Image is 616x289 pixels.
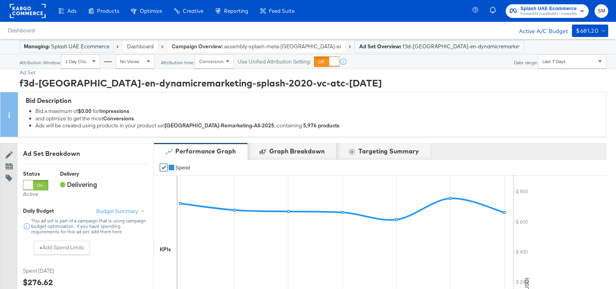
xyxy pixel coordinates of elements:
span: and optimize to get the most . [35,115,135,122]
span: Optimize [140,8,162,14]
span: f3d-uae-en-dynamicremarketing-splash-2020-vc-atc-july2020 [402,43,519,50]
span: Conversion [199,58,224,64]
div: Performance Graph [175,147,236,156]
label: Use Unified Attribution Setting: [238,58,311,65]
span: No Views [120,58,139,64]
button: +Add Spend Limits [34,241,90,255]
strong: 5,976 products [303,122,339,129]
button: SM [595,4,608,18]
div: f3d-[GEOGRAPHIC_DATA]-en-dynamicremarketing-splash-2020-vc-atc-[DATE] [19,76,606,90]
span: Delivering [60,180,97,189]
a: Dashboard [127,43,154,50]
a: Dashboard [8,27,35,33]
div: KPIs [160,246,171,253]
span: Forward3d (Landmark) / Assembly [521,11,577,17]
div: Attribution time: [161,60,195,65]
div: Bid a maximum of for [35,108,602,115]
div: Splash UAE Ecommerce [24,43,109,50]
div: Bid Description [26,96,602,105]
span: f3d-uae-en-dynamicremarketing-splash-2020-vc-atc-july2020 [224,43,341,50]
div: Active A/C Budget [511,25,568,36]
a: ✔ [160,164,168,171]
div: Date range: [514,60,538,65]
strong: $0.00 [78,108,92,115]
span: 1 Day Clicks [65,58,91,64]
div: Graph Breakdown [269,147,325,156]
span: Reporting [224,8,248,14]
strong: Campaign Overview: [172,43,223,50]
strong: Managing: [24,43,50,49]
div: Ad Set Breakdown [23,149,148,158]
div: Ad Set [19,69,606,76]
strong: [GEOGRAPHIC_DATA]-Remarketing-All-2025 [165,122,274,129]
div: Ads will be created using products in your product set , containing . [35,122,602,130]
div: Attribution Window: [19,60,61,65]
button: $681.20 [572,25,608,37]
span: Spent [DATE] [23,267,81,275]
label: Active [23,190,48,198]
a: Campaign Overview: assembly-splash-meta-[GEOGRAPHIC_DATA]-en-dynamicremarketing [172,43,341,50]
span: Spend [175,165,190,171]
div: Status [23,170,48,178]
button: Splash UAE EcommerceForward3d (Landmark) / Assembly [506,4,589,18]
div: $276.62 [23,277,53,288]
span: Feed Suite [269,8,295,14]
span: Splash UAE Ecommerce [521,5,577,13]
span: Creative [183,8,203,14]
strong: Conversions [103,115,134,122]
button: Budget Summary [96,207,148,215]
div: This ad set is part of a campaign that is using campaign budget optimization. If you have spendin... [31,218,148,234]
div: Delivery [60,170,97,178]
span: Products [97,8,119,14]
strong: Impressions [99,108,129,115]
strong: + [39,244,42,251]
div: $681.20 [576,26,598,36]
span: Last 7 Days [542,58,566,64]
div: Targeting Summary [358,147,419,156]
span: Ads [67,8,76,14]
div: Daily Budget [23,207,75,215]
span: SM [598,7,605,16]
strong: Ad Set Overview: [359,43,401,49]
